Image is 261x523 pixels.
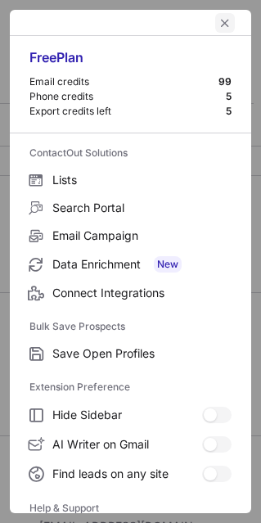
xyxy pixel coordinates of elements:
span: Find leads on any site [52,467,202,481]
label: AI Writer on Gmail [10,430,251,459]
span: Data Enrichment [52,256,232,273]
label: Help & Support [29,495,232,521]
label: Save Open Profiles [10,340,251,367]
span: Hide Sidebar [52,408,202,422]
span: Email Campaign [52,228,232,243]
label: Search Portal [10,194,251,222]
label: ContactOut Solutions [29,140,232,166]
span: New [154,256,182,273]
button: left-button [215,13,235,33]
div: Export credits left [29,105,226,118]
div: 99 [218,75,232,88]
div: Free Plan [29,49,232,75]
div: 5 [226,105,232,118]
span: AI Writer on Gmail [52,437,202,452]
label: Data Enrichment New [10,250,251,279]
label: Bulk Save Prospects [29,313,232,340]
button: right-button [26,15,43,31]
span: Connect Integrations [52,286,232,300]
label: Connect Integrations [10,279,251,307]
div: Email credits [29,75,218,88]
div: 5 [226,90,232,103]
span: Lists [52,173,232,187]
label: Find leads on any site [10,459,251,489]
span: Search Portal [52,201,232,215]
div: Phone credits [29,90,226,103]
label: Lists [10,166,251,194]
label: Email Campaign [10,222,251,250]
label: Hide Sidebar [10,400,251,430]
span: Save Open Profiles [52,346,232,361]
label: Extension Preference [29,374,232,400]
